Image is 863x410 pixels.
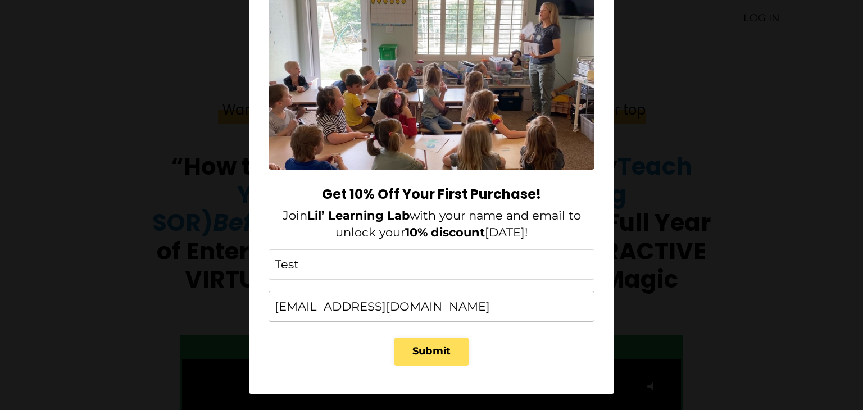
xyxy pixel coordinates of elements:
strong: Get 10% Off Your First Purchase! [322,185,541,203]
p: Join with your name and email to unlock your [DATE]! [269,207,594,240]
strong: Lil’ Learning Lab [307,208,410,222]
input: Email [269,291,594,322]
button: Submit [394,338,469,366]
strong: 10% discount [405,225,485,239]
input: First name [269,249,594,280]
